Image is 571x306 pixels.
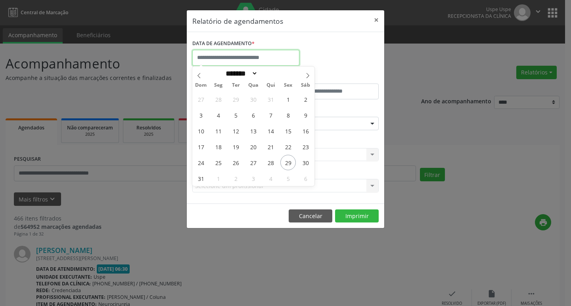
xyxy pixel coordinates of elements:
span: Setembro 5, 2025 [280,171,296,186]
span: Agosto 17, 2025 [193,139,209,154]
span: Agosto 31, 2025 [193,171,209,186]
span: Agosto 24, 2025 [193,155,209,170]
span: Ter [227,83,245,88]
span: Agosto 28, 2025 [263,155,278,170]
span: Agosto 7, 2025 [263,107,278,123]
label: DATA DE AGENDAMENTO [192,38,255,50]
span: Agosto 27, 2025 [245,155,261,170]
span: Agosto 10, 2025 [193,123,209,139]
span: Agosto 25, 2025 [211,155,226,170]
span: Agosto 22, 2025 [280,139,296,154]
input: Year [258,69,284,78]
h5: Relatório de agendamentos [192,16,283,26]
span: Agosto 23, 2025 [298,139,313,154]
span: Agosto 26, 2025 [228,155,243,170]
span: Agosto 18, 2025 [211,139,226,154]
span: Setembro 6, 2025 [298,171,313,186]
span: Agosto 13, 2025 [245,123,261,139]
span: Julho 27, 2025 [193,91,209,107]
span: Agosto 30, 2025 [298,155,313,170]
span: Agosto 19, 2025 [228,139,243,154]
span: Agosto 21, 2025 [263,139,278,154]
span: Agosto 11, 2025 [211,123,226,139]
span: Julho 29, 2025 [228,91,243,107]
span: Agosto 5, 2025 [228,107,243,123]
span: Qua [245,83,262,88]
button: Cancelar [289,209,332,223]
span: Agosto 29, 2025 [280,155,296,170]
span: Julho 30, 2025 [245,91,261,107]
span: Agosto 8, 2025 [280,107,296,123]
span: Setembro 4, 2025 [263,171,278,186]
span: Agosto 2, 2025 [298,91,313,107]
label: ATÉ [287,71,379,84]
span: Agosto 12, 2025 [228,123,243,139]
span: Agosto 6, 2025 [245,107,261,123]
button: Close [368,10,384,30]
span: Julho 31, 2025 [263,91,278,107]
span: Dom [192,83,210,88]
span: Agosto 9, 2025 [298,107,313,123]
span: Sex [280,83,297,88]
span: Agosto 1, 2025 [280,91,296,107]
span: Setembro 3, 2025 [245,171,261,186]
button: Imprimir [335,209,379,223]
span: Agosto 16, 2025 [298,123,313,139]
span: Agosto 15, 2025 [280,123,296,139]
span: Setembro 2, 2025 [228,171,243,186]
span: Qui [262,83,280,88]
span: Agosto 20, 2025 [245,139,261,154]
span: Agosto 14, 2025 [263,123,278,139]
span: Julho 28, 2025 [211,91,226,107]
select: Month [223,69,258,78]
span: Agosto 3, 2025 [193,107,209,123]
span: Agosto 4, 2025 [211,107,226,123]
span: Sáb [297,83,314,88]
span: Setembro 1, 2025 [211,171,226,186]
span: Seg [210,83,227,88]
